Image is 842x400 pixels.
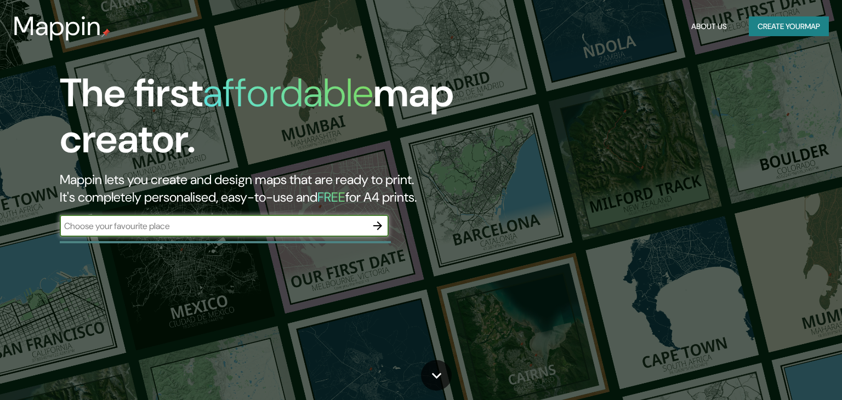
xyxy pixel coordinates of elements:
[749,16,829,37] button: Create yourmap
[744,357,830,388] iframe: Help widget launcher
[687,16,731,37] button: About Us
[60,220,367,232] input: Choose your favourite place
[60,70,481,171] h1: The first map creator.
[13,11,101,42] h3: Mappin
[317,188,345,205] h5: FREE
[203,67,373,118] h1: affordable
[101,28,110,37] img: mappin-pin
[60,171,481,206] h2: Mappin lets you create and design maps that are ready to print. It's completely personalised, eas...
